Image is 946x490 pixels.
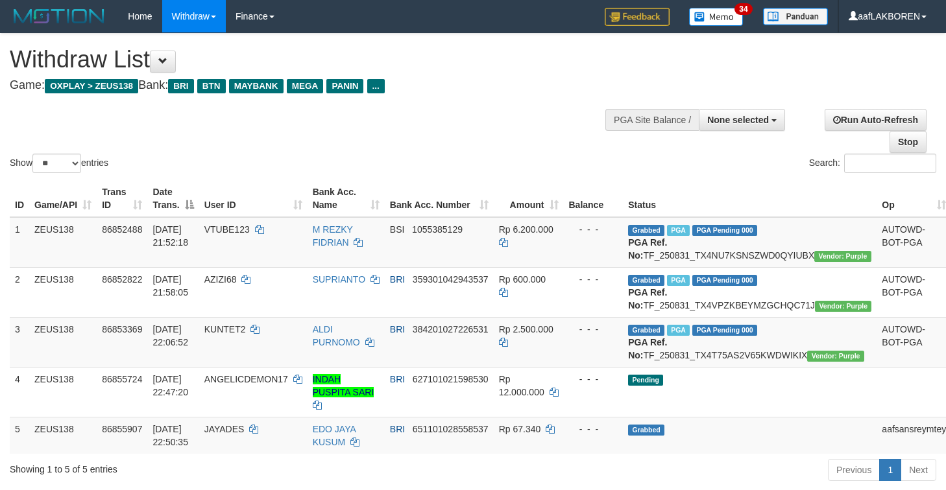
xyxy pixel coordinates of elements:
span: [DATE] 22:50:35 [152,424,188,447]
span: BRI [390,274,405,285]
th: Status [623,180,877,217]
td: ZEUS138 [29,417,97,454]
span: Rp 67.340 [499,424,541,434]
b: PGA Ref. No: [628,337,667,360]
span: Rp 6.200.000 [499,224,553,235]
th: Date Trans.: activate to sort column descending [147,180,199,217]
a: EDO JAYA KUSUM [313,424,356,447]
th: Bank Acc. Number: activate to sort column ascending [385,180,494,217]
div: - - - [569,373,618,386]
span: Marked by aaftrukkakada [667,325,690,336]
span: PANIN [326,79,363,93]
span: 86855724 [102,374,142,384]
span: BSI [390,224,405,235]
th: ID [10,180,29,217]
label: Search: [809,154,936,173]
td: TF_250831_TX4VPZKBEYMZGCHQC71J [623,267,877,317]
span: 86853369 [102,324,142,334]
a: INDAH PUSPITA SARI [313,374,374,397]
span: JAYADES [204,424,245,434]
span: 86855907 [102,424,142,434]
img: MOTION_logo.png [10,6,108,26]
th: Trans ID: activate to sort column ascending [97,180,147,217]
a: SUPRIANTO [313,274,365,285]
span: MAYBANK [229,79,284,93]
span: Rp 2.500.000 [499,324,553,334]
h4: Game: Bank: [10,79,618,92]
b: PGA Ref. No: [628,287,667,310]
td: TF_250831_TX4NU7KSNSZWD0QYIUBX [623,217,877,268]
td: 1 [10,217,29,268]
span: Grabbed [628,425,664,436]
a: Stop [890,131,927,153]
th: Amount: activate to sort column ascending [494,180,564,217]
th: User ID: activate to sort column ascending [199,180,308,217]
img: Button%20Memo.svg [689,8,744,26]
a: M REZKY FIDRIAN [313,224,353,248]
span: OXPLAY > ZEUS138 [45,79,138,93]
span: [DATE] 21:52:18 [152,224,188,248]
span: PGA Pending [692,325,757,336]
div: - - - [569,423,618,436]
a: 1 [879,459,901,481]
span: Copy 627101021598530 to clipboard [413,374,489,384]
td: ZEUS138 [29,217,97,268]
span: Vendor URL: https://trx4.1velocity.biz [815,301,871,312]
span: None selected [707,115,769,125]
span: [DATE] 21:58:05 [152,274,188,297]
span: ... [367,79,385,93]
span: 34 [734,3,752,15]
td: 4 [10,367,29,417]
span: ANGELICDEMON17 [204,374,288,384]
button: None selected [699,109,785,131]
div: - - - [569,273,618,286]
span: PGA Pending [692,225,757,236]
td: ZEUS138 [29,317,97,367]
img: Feedback.jpg [605,8,670,26]
select: Showentries [32,154,81,173]
span: BRI [390,324,405,334]
span: BTN [197,79,226,93]
a: Next [901,459,936,481]
div: - - - [569,323,618,336]
span: Rp 12.000.000 [499,374,544,397]
td: ZEUS138 [29,267,97,317]
td: 2 [10,267,29,317]
span: 86852822 [102,274,142,285]
th: Bank Acc. Name: activate to sort column ascending [308,180,385,217]
span: 86852488 [102,224,142,235]
span: Vendor URL: https://trx4.1velocity.biz [814,251,871,262]
span: PGA Pending [692,275,757,286]
span: Copy 1055385129 to clipboard [412,224,463,235]
span: [DATE] 22:06:52 [152,324,188,347]
span: BRI [390,374,405,384]
td: 3 [10,317,29,367]
b: PGA Ref. No: [628,237,667,261]
span: Grabbed [628,275,664,286]
span: Marked by aaftrukkakada [667,275,690,286]
span: Copy 359301042943537 to clipboard [413,274,489,285]
label: Show entries [10,154,108,173]
th: Game/API: activate to sort column ascending [29,180,97,217]
span: KUNTET2 [204,324,246,334]
div: PGA Site Balance / [605,109,699,131]
span: Pending [628,375,663,386]
h1: Withdraw List [10,47,618,73]
span: BRI [168,79,193,93]
img: panduan.png [763,8,828,25]
div: - - - [569,223,618,236]
td: ZEUS138 [29,367,97,417]
td: TF_250831_TX4T75AS2V65KWDWIKIX [623,317,877,367]
span: Copy 384201027226531 to clipboard [413,324,489,334]
th: Balance [564,180,624,217]
span: BRI [390,424,405,434]
span: Grabbed [628,325,664,336]
td: 5 [10,417,29,454]
a: Run Auto-Refresh [825,109,927,131]
span: Marked by aafsolysreylen [667,225,690,236]
input: Search: [844,154,936,173]
a: ALDI PURNOMO [313,324,360,347]
span: AZIZI68 [204,274,237,285]
a: Previous [828,459,880,481]
span: VTUBE123 [204,224,250,235]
